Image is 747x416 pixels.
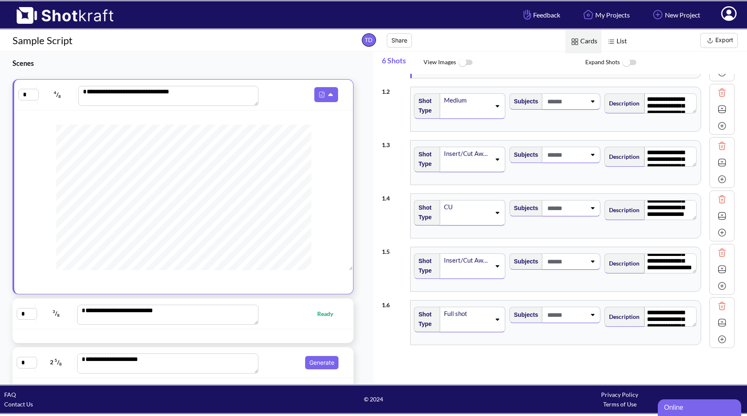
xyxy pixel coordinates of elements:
span: Subjects [510,95,538,108]
img: Trash Icon [716,193,728,205]
img: Expand Icon [716,316,728,329]
img: Expand Icon [716,263,728,276]
button: Share [387,33,412,48]
div: Terms of Use [496,399,743,409]
img: Add Icon [716,173,728,185]
span: 6 Shots [382,52,424,74]
span: 3 [53,309,55,314]
span: Description [605,310,639,323]
span: Shot Type [414,201,436,224]
div: CU [443,201,491,213]
span: 8 [57,313,60,318]
span: Shot Type [414,94,436,118]
button: Export [700,33,738,48]
span: 5 [55,358,57,363]
span: Shot Type [414,308,436,331]
img: Home Icon [581,8,595,22]
img: Trash Icon [716,300,728,312]
a: Contact Us [4,401,33,408]
img: Trash Icon [716,140,728,152]
img: Export Icon [705,35,715,46]
span: Description [605,203,639,217]
img: Trash Icon [716,246,728,259]
span: View Images [424,54,585,72]
span: Subjects [510,255,538,268]
span: Expand Shots [585,54,747,72]
div: 1 . 4 [382,189,406,203]
a: FAQ [4,391,16,398]
span: 8 [59,362,62,367]
span: / [39,88,76,101]
span: © 2024 [251,394,497,404]
span: List [602,30,631,53]
img: Card Icon [569,36,580,47]
span: Subjects [510,201,538,215]
img: ToggleOff Icon [456,54,475,72]
img: Add Icon [651,8,665,22]
span: Subjects [510,308,538,322]
div: 1 . 5 [382,243,406,256]
span: / [38,307,75,320]
div: 1 . 3 [382,136,406,150]
button: Generate [305,356,338,369]
span: Subjects [510,148,538,162]
img: Expand Icon [716,156,728,169]
div: Full shot [443,308,491,319]
span: Shot Type [414,148,436,171]
span: Description [605,96,639,110]
span: TD [362,33,376,47]
span: Ready [317,309,341,318]
img: Add Icon [716,333,728,346]
img: Add Icon [716,120,728,132]
div: 1 . 6 [382,296,406,310]
span: Description [605,150,639,163]
span: Description [605,256,639,270]
span: Shot Type [414,254,436,278]
div: Insert/Cut Away [443,148,491,159]
img: List Icon [606,36,617,47]
img: Expand Icon [716,103,728,115]
h3: Scenes [13,58,353,68]
span: 2 / [38,356,75,369]
div: Insert/Cut Away [443,255,491,266]
span: 8 [58,94,61,99]
span: 4 [54,90,56,95]
div: Privacy Policy [496,390,743,399]
span: Cards [565,30,602,53]
img: Expand Icon [716,210,728,222]
img: Add Icon [716,280,728,292]
img: Hand Icon [521,8,533,22]
iframe: chat widget [658,398,743,416]
span: Feedback [521,10,560,20]
img: Pdf Icon [316,89,327,100]
img: ToggleOff Icon [620,54,639,72]
img: Add Icon [716,226,728,239]
a: My Projects [575,4,636,26]
div: 1 . 2 [382,83,406,96]
div: Medium [443,95,491,106]
a: New Project [644,4,707,26]
img: Trash Icon [716,86,728,99]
